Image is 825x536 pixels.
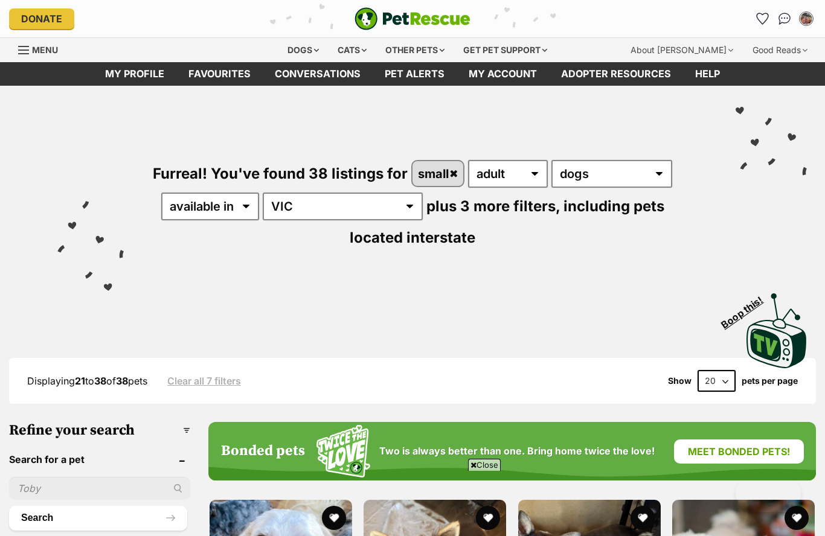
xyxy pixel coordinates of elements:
button: Search [9,506,187,530]
div: Good Reads [744,38,816,62]
span: including pets located interstate [350,197,664,246]
span: Furreal! You've found 38 listings for [153,165,408,182]
span: Close [468,459,501,471]
span: Menu [32,45,58,55]
div: About [PERSON_NAME] [622,38,742,62]
a: Boop this! [746,282,807,371]
span: Show [668,376,692,386]
a: Adopter resources [549,62,683,86]
img: chat-41dd97257d64d25036548639549fe6c8038ab92f7586957e7f3b1b290dea8141.svg [778,13,791,25]
span: Boop this! [719,287,775,330]
h3: Refine your search [9,422,190,439]
a: conversations [263,62,373,86]
iframe: Advertisement [193,476,632,530]
a: small [412,161,464,186]
a: Clear all 7 filters [167,375,241,386]
button: favourite [785,506,809,530]
div: Cats [329,38,375,62]
a: Donate [9,8,74,29]
header: Search for a pet [9,454,190,465]
img: logo-e224e6f780fb5917bec1dbf3a21bbac754714ae5b6737aabdf751b685950b380.svg [355,7,470,30]
ul: Account quick links [753,9,816,28]
button: favourite [631,506,655,530]
a: PetRescue [355,7,470,30]
a: My profile [93,62,176,86]
div: Get pet support [455,38,556,62]
a: Menu [18,38,66,60]
a: My account [457,62,549,86]
a: Pet alerts [373,62,457,86]
strong: 21 [75,375,85,387]
span: Two is always better than one. Bring home twice the love! [379,445,655,457]
div: Other pets [377,38,453,62]
a: Favourites [753,9,772,28]
span: plus 3 more filters, [426,197,560,215]
img: Kylie & Greg Taylor profile pic [800,13,812,25]
strong: 38 [116,375,128,387]
div: Dogs [279,38,327,62]
iframe: Help Scout Beacon - Open [736,476,801,512]
h4: Bonded pets [221,443,305,460]
a: Conversations [775,9,794,28]
img: Squiggle [316,425,370,477]
button: My account [797,9,816,28]
a: Help [683,62,732,86]
img: PetRescue TV logo [746,293,807,368]
span: Displaying to of pets [27,375,147,387]
input: Toby [9,477,190,500]
strong: 38 [94,375,106,387]
a: Meet bonded pets! [674,439,804,464]
a: Favourites [176,62,263,86]
label: pets per page [742,376,798,386]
